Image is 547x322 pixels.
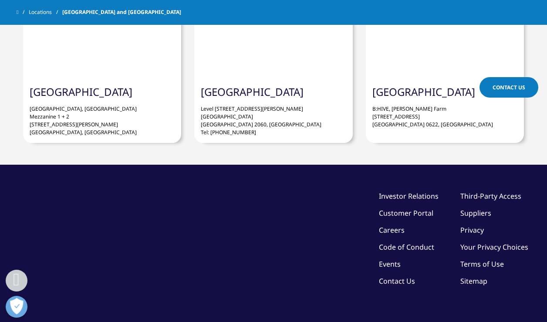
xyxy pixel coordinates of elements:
[479,77,538,98] a: Contact Us
[460,225,484,235] a: Privacy
[460,191,521,201] a: Third-Party Access
[379,276,415,286] a: Contact Us
[62,4,181,20] span: [GEOGRAPHIC_DATA] and [GEOGRAPHIC_DATA]
[372,98,517,129] p: B:HIVE, [PERSON_NAME] Farm [STREET_ADDRESS] [GEOGRAPHIC_DATA] 0622, [GEOGRAPHIC_DATA]
[379,225,405,235] a: Careers
[201,85,304,99] a: [GEOGRAPHIC_DATA]
[493,84,525,91] span: Contact Us
[6,296,27,318] button: Open Preferences
[460,276,487,286] a: Sitemap
[30,85,132,99] a: [GEOGRAPHIC_DATA]
[460,259,504,269] a: Terms of Use
[460,208,491,218] a: Suppliers
[379,242,434,252] a: Code of Conduct
[29,4,62,20] a: Locations
[201,98,346,136] p: Level [STREET_ADDRESS][PERSON_NAME] [GEOGRAPHIC_DATA] [GEOGRAPHIC_DATA] 2060, [GEOGRAPHIC_DATA] T...
[379,259,401,269] a: Events
[372,85,475,99] a: [GEOGRAPHIC_DATA]
[30,98,175,136] p: [GEOGRAPHIC_DATA], [GEOGRAPHIC_DATA] Mezzanine 1 + 2 [STREET_ADDRESS][PERSON_NAME] [GEOGRAPHIC_DA...
[379,208,433,218] a: Customer Portal
[379,191,439,201] a: Investor Relations
[460,242,530,252] a: Your Privacy Choices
